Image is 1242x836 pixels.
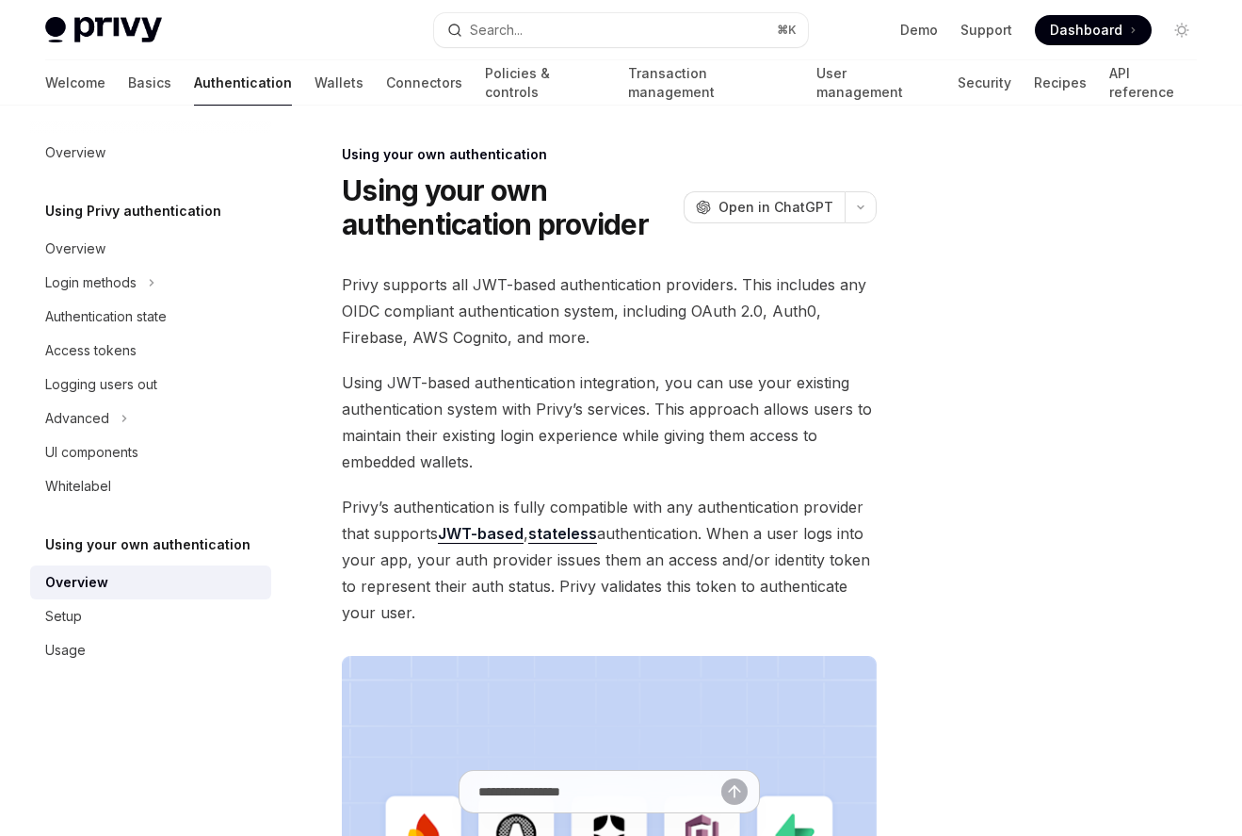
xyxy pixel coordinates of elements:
span: Open in ChatGPT [718,198,833,217]
button: Toggle dark mode [1167,15,1197,45]
span: Dashboard [1050,21,1122,40]
a: Welcome [45,60,105,106]
h1: Using your own authentication provider [342,173,676,241]
a: User management [816,60,935,106]
a: Basics [128,60,171,106]
div: Login methods [45,271,137,294]
div: Whitelabel [45,475,111,498]
a: Access tokens [30,334,271,368]
div: Logging users out [45,373,157,396]
a: Overview [30,566,271,599]
div: UI components [45,441,138,464]
div: Overview [45,141,105,164]
a: Setup [30,599,271,633]
button: Open in ChatGPT [684,191,845,223]
div: Advanced [45,407,109,430]
a: Dashboard [1035,15,1152,45]
button: Search...⌘K [434,13,808,47]
div: Overview [45,571,108,594]
a: Demo [900,21,938,40]
span: ⌘ K [777,23,797,38]
a: Support [960,21,1012,40]
div: Usage [45,639,86,662]
div: Using your own authentication [342,145,877,164]
span: Privy supports all JWT-based authentication providers. This includes any OIDC compliant authentic... [342,271,877,351]
a: Usage [30,633,271,667]
a: Recipes [1034,60,1087,106]
a: Logging users out [30,368,271,402]
div: Authentication state [45,305,167,328]
a: Wallets [315,60,363,106]
h5: Using your own authentication [45,533,250,556]
button: Send message [721,779,748,805]
a: Security [958,60,1011,106]
a: Overview [30,136,271,170]
h5: Using Privy authentication [45,200,221,222]
img: light logo [45,17,162,43]
div: Setup [45,605,82,628]
span: Using JWT-based authentication integration, you can use your existing authentication system with ... [342,369,877,475]
a: Overview [30,232,271,266]
a: UI components [30,435,271,469]
a: Authentication state [30,300,271,334]
a: Authentication [194,60,292,106]
a: JWT-based [438,524,524,544]
a: Connectors [386,60,462,106]
span: Privy’s authentication is fully compatible with any authentication provider that supports , authe... [342,494,877,626]
a: Policies & controls [485,60,605,106]
div: Overview [45,238,105,260]
a: API reference [1109,60,1197,106]
div: Access tokens [45,339,137,362]
div: Search... [470,19,523,41]
a: stateless [528,524,597,544]
a: Transaction management [628,60,795,106]
a: Whitelabel [30,469,271,503]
